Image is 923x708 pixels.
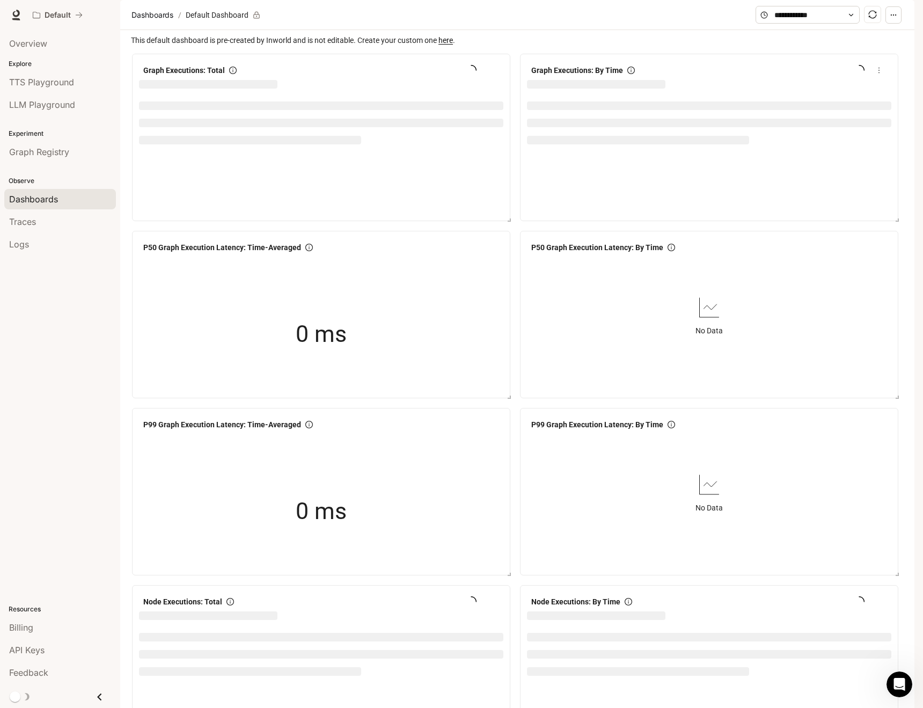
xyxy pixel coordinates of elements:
span: This default dashboard is pre-created by Inworld and is not editable. Create your custom one . [131,34,906,46]
span: info-circle [226,598,234,605]
span: Graph Executions: Total [143,64,225,76]
span: Node Executions: By Time [531,596,620,608]
span: info-circle [229,67,237,74]
span: info-circle [625,598,632,605]
span: P50 Graph Execution Latency: Time-Averaged [143,242,301,253]
span: sync [868,10,877,19]
button: All workspaces [28,4,87,26]
span: Dashboards [131,9,173,21]
span: loading [853,596,865,608]
span: info-circle [305,244,313,251]
span: 0 ms [296,316,347,353]
article: No Data [695,325,723,337]
span: Node Executions: Total [143,596,222,608]
span: / [178,9,181,21]
p: Default [45,11,71,20]
button: Dashboards [129,9,176,21]
span: info-circle [668,421,675,428]
a: here [438,36,453,45]
span: info-circle [305,421,313,428]
iframe: Intercom live chat [887,671,912,697]
span: P99 Graph Execution Latency: By Time [531,419,663,430]
article: Default Dashboard [184,5,251,25]
span: more [871,62,887,78]
span: info-circle [668,244,675,251]
article: No Data [695,502,723,514]
span: loading [465,596,477,608]
span: info-circle [627,67,635,74]
span: P99 Graph Execution Latency: Time-Averaged [143,419,301,430]
span: loading [853,64,865,76]
span: P50 Graph Execution Latency: By Time [531,242,663,253]
span: 0 ms [296,493,347,530]
span: loading [465,64,477,76]
span: Graph Executions: By Time [531,64,623,76]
